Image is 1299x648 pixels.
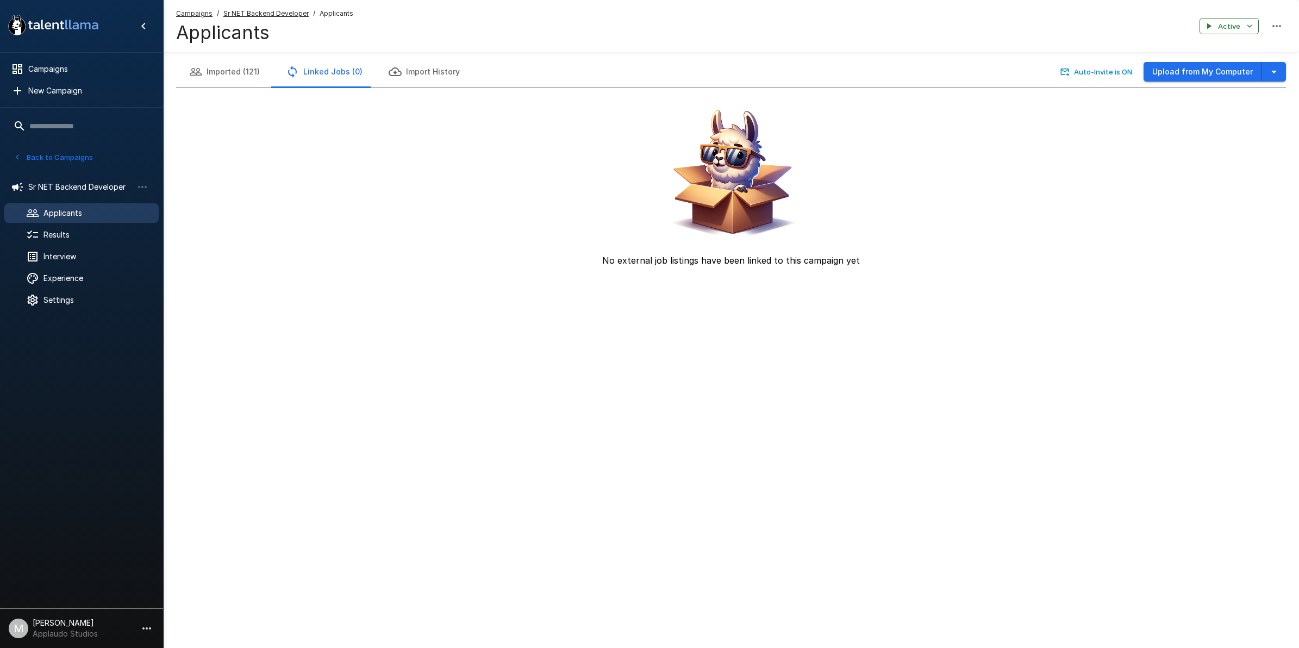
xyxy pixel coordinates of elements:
[376,57,473,87] button: Import History
[176,9,213,17] u: Campaigns
[1200,18,1259,35] button: Active
[223,9,309,17] u: Sr NET Backend Developer
[273,57,376,87] button: Linked Jobs (0)
[663,105,799,241] img: Animated document
[313,8,315,19] span: /
[176,57,273,87] button: Imported (121)
[176,21,353,44] h4: Applicants
[320,8,353,19] span: Applicants
[1144,62,1262,82] button: Upload from My Computer
[602,254,860,267] p: No external job listings have been linked to this campaign yet
[1058,64,1135,80] button: Auto-Invite is ON
[217,8,219,19] span: /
